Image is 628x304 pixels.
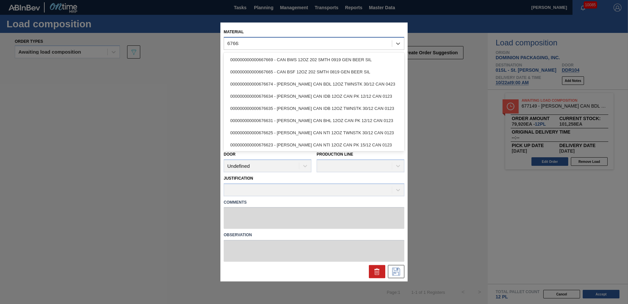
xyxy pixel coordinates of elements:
[317,152,353,157] label: Production Line
[224,90,404,102] div: 000000000000676634 - [PERSON_NAME] CAN IDB 12OZ CAN PK 12/12 CAN 0123
[224,152,235,157] label: Door
[224,127,404,139] div: 000000000000676625 - [PERSON_NAME] CAN NTI 12OZ TWNSTK 30/12 CAN 0123
[224,151,404,163] div: 000000000000676627 - [PERSON_NAME] CAN BSH 12OZ CAN PK 12/12 CAN 0123
[224,139,404,151] div: 000000000000676623 - [PERSON_NAME] CAN NTI 12OZ CAN PK 15/12 CAN 0123
[224,78,404,90] div: 000000000000676674 - [PERSON_NAME] CAN BDL 12OZ TWNSTK 30/12 CAN 0423
[224,198,404,207] label: Comments
[369,265,385,278] div: Delete Suggestion
[224,30,244,34] label: Material
[224,66,404,78] div: 000000000000667665 - CAN BSF 12OZ 202 SMTH 0819 GEN BEER SIL
[224,54,404,66] div: 000000000000667669 - CAN BWS 12OZ 202 SMTH 0919 GEN BEER SIL
[224,114,404,127] div: 000000000000676631 - [PERSON_NAME] CAN BHL 12OZ CAN PK 12/12 CAN 0123
[224,102,404,114] div: 000000000000676635 - [PERSON_NAME] CAN IDB 12OZ TWNSTK 30/12 CAN 0123
[224,231,404,240] label: Observation
[388,265,404,278] div: Save Suggestion
[224,176,253,181] label: Justification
